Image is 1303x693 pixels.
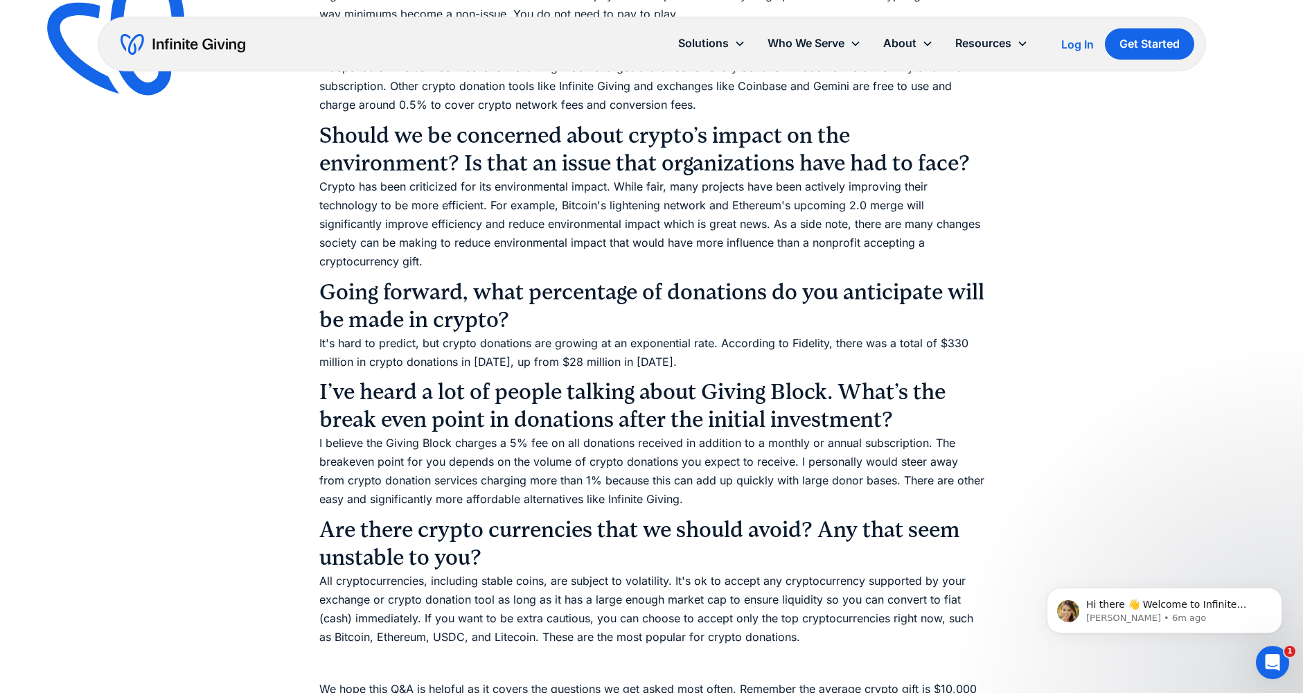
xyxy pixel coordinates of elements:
a: Get Started [1105,28,1194,60]
p: It's hard to predict, but crypto donations are growing at an exponential rate. According to Fidel... [319,334,984,371]
div: Who We Serve [768,34,844,53]
div: Who We Serve [756,28,872,58]
div: About [883,34,916,53]
p: It depends on the service. I believe the Giving Block charges a 5% fee for every donation in addi... [319,58,984,115]
p: I believe the Giving Block charges a 5% fee on all donations received in addition to a monthly or... [319,434,984,509]
iframe: Intercom notifications message [1026,559,1303,656]
h3: Should we be concerned about crypto’s impact on the environment? Is that an issue that organizati... [319,122,984,177]
p: Crypto has been criticized for its environmental impact. While fair, many projects have been acti... [319,177,984,272]
h3: I’ve heard a lot of people talking about Giving Block. What’s the break even point in donations a... [319,378,984,434]
div: Log In [1061,39,1094,50]
div: Solutions [667,28,756,58]
div: Solutions [678,34,729,53]
iframe: Intercom live chat [1256,646,1289,679]
div: Resources [955,34,1011,53]
div: About [872,28,944,58]
span: 1 [1284,646,1295,657]
p: All cryptocurrencies, including stable coins, are subject to volatility. It's ok to accept any cr... [319,572,984,647]
h3: Are there crypto currencies that we should avoid? Any that seem unstable to you? [319,516,984,572]
a: home [121,33,245,55]
p: ‍ [319,653,984,672]
a: Log In [1061,36,1094,53]
h3: Going forward, what percentage of donations do you anticipate will be made in crypto? [319,279,984,334]
div: Resources [944,28,1039,58]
